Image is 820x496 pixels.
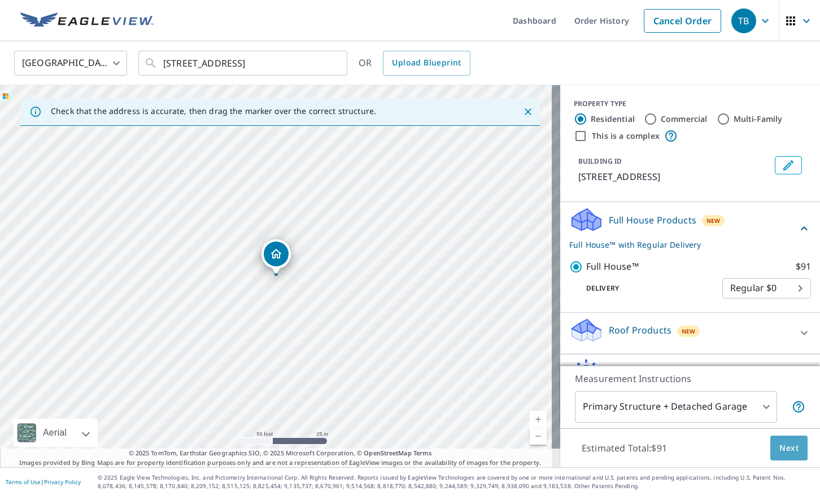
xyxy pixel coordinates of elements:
[521,104,535,119] button: Close
[770,436,808,461] button: Next
[569,239,797,251] p: Full House™ with Regular Delivery
[706,216,721,225] span: New
[682,327,696,336] span: New
[163,47,324,79] input: Search by address or latitude-longitude
[609,323,671,337] p: Roof Products
[359,51,470,76] div: OR
[569,283,722,293] p: Delivery
[722,273,811,304] div: Regular $0
[792,400,805,414] span: Your report will include the primary structure and a detached garage if one exists.
[796,260,811,274] p: $91
[40,419,70,447] div: Aerial
[51,106,376,116] p: Check that the address is accurate, then drag the marker over the correct structure.
[261,239,291,274] div: Dropped pin, building 1, Residential property, 97 Robins Egg Ct Inlet Beach, FL 32461
[392,56,461,70] span: Upload Blueprint
[20,12,154,29] img: EV Logo
[364,449,411,457] a: OpenStreetMap
[569,207,811,251] div: Full House ProductsNewFull House™ with Regular Delivery
[578,170,770,183] p: [STREET_ADDRESS]
[129,449,432,458] span: © 2025 TomTom, Earthstar Geographics SIO, © 2025 Microsoft Corporation, ©
[575,391,777,423] div: Primary Structure + Detached Garage
[14,419,98,447] div: Aerial
[661,113,708,125] label: Commercial
[413,449,432,457] a: Terms
[575,372,805,385] p: Measurement Instructions
[530,428,547,445] a: Current Level 19, Zoom Out
[6,478,41,486] a: Terms of Use
[14,47,127,79] div: [GEOGRAPHIC_DATA]
[644,9,721,33] a: Cancel Order
[573,436,676,460] p: Estimated Total: $91
[775,156,802,174] button: Edit building 1
[569,359,811,391] div: Solar ProductsNew
[44,478,81,486] a: Privacy Policy
[592,130,660,142] label: This is a complex
[734,113,783,125] label: Multi-Family
[98,473,814,490] p: © 2025 Eagle View Technologies, Inc. and Pictometry International Corp. All Rights Reserved. Repo...
[578,156,622,166] p: BUILDING ID
[591,113,635,125] label: Residential
[609,213,696,227] p: Full House Products
[586,260,639,274] p: Full House™
[6,479,81,485] p: |
[569,317,811,349] div: Roof ProductsNew
[731,8,756,33] div: TB
[383,51,470,76] a: Upload Blueprint
[779,441,799,455] span: Next
[574,99,806,109] div: PROPERTY TYPE
[530,411,547,428] a: Current Level 19, Zoom In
